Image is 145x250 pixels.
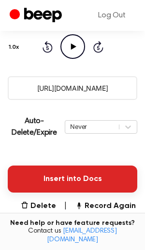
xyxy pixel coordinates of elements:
a: Beep [10,6,64,25]
a: Log Out [88,4,135,27]
a: [EMAIL_ADDRESS][DOMAIN_NAME] [47,228,117,243]
button: Record Again [75,200,136,212]
button: Insert into Docs [8,166,137,193]
span: | [64,200,67,212]
div: Never [70,122,114,131]
span: Contact us [6,227,139,244]
button: Delete [21,200,56,212]
button: 1.0x [8,39,23,56]
p: Auto-Delete/Expire [8,115,61,139]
